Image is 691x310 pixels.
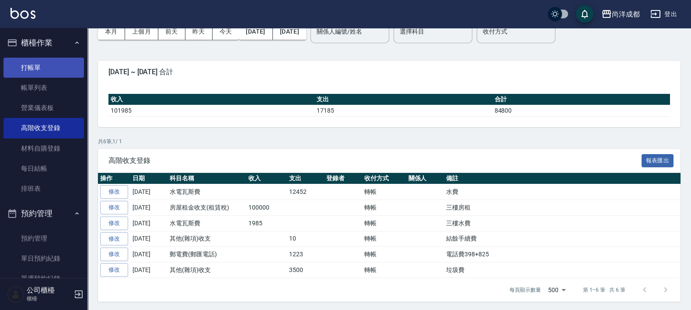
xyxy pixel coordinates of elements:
[98,138,681,145] p: 共 6 筆, 1 / 1
[444,215,681,231] td: 三樓水費
[598,5,643,23] button: 尚洋成都
[576,5,593,23] button: save
[130,215,168,231] td: [DATE]
[185,24,213,40] button: 昨天
[108,94,314,105] th: 收入
[642,156,674,164] a: 報表匯出
[324,173,362,184] th: 登錄者
[168,247,246,262] td: 郵電費(郵匯電話)
[287,173,324,184] th: 支出
[444,247,681,262] td: 電話費398+825
[3,228,84,248] a: 預約管理
[239,24,272,40] button: [DATE]
[362,215,406,231] td: 轉帳
[3,58,84,78] a: 打帳單
[98,173,130,184] th: 操作
[510,286,541,294] p: 每頁顯示數量
[100,201,128,214] a: 修改
[246,200,287,216] td: 100000
[7,286,24,303] img: Person
[362,247,406,262] td: 轉帳
[246,215,287,231] td: 1985
[3,202,84,225] button: 預約管理
[273,24,306,40] button: [DATE]
[3,248,84,269] a: 單日預約紀錄
[168,184,246,200] td: 水電瓦斯費
[168,262,246,278] td: 其他(雜項)收支
[130,184,168,200] td: [DATE]
[246,173,287,184] th: 收入
[125,24,158,40] button: 上個月
[3,98,84,118] a: 營業儀表板
[130,200,168,216] td: [DATE]
[612,9,640,20] div: 尚洋成都
[362,184,406,200] td: 轉帳
[27,286,71,295] h5: 公司櫃檯
[168,173,246,184] th: 科目名稱
[100,232,128,246] a: 修改
[287,184,324,200] td: 12452
[583,286,625,294] p: 第 1–6 筆 共 6 筆
[3,179,84,199] a: 排班表
[130,173,168,184] th: 日期
[544,278,569,302] div: 500
[287,262,324,278] td: 3500
[444,184,681,200] td: 水費
[130,231,168,247] td: [DATE]
[287,247,324,262] td: 1223
[168,200,246,216] td: 房屋租金收支(租賃稅)
[10,8,35,19] img: Logo
[642,154,674,168] button: 報表匯出
[130,262,168,278] td: [DATE]
[362,262,406,278] td: 轉帳
[3,31,84,54] button: 櫃檯作業
[27,295,71,303] p: 櫃檯
[130,247,168,262] td: [DATE]
[3,138,84,158] a: 材料自購登錄
[3,158,84,179] a: 每日結帳
[362,200,406,216] td: 轉帳
[647,6,681,22] button: 登出
[158,24,185,40] button: 前天
[100,263,128,277] a: 修改
[362,231,406,247] td: 轉帳
[314,94,492,105] th: 支出
[492,94,670,105] th: 合計
[108,68,670,76] span: [DATE] ~ [DATE] 合計
[3,118,84,138] a: 高階收支登錄
[406,173,444,184] th: 關係人
[3,269,84,289] a: 單週預約紀錄
[492,105,670,116] td: 84800
[287,231,324,247] td: 10
[444,200,681,216] td: 三樓房租
[168,215,246,231] td: 水電瓦斯費
[444,173,681,184] th: 備註
[100,217,128,230] a: 修改
[444,262,681,278] td: 垃圾費
[362,173,406,184] th: 收付方式
[100,248,128,261] a: 修改
[100,185,128,199] a: 修改
[213,24,239,40] button: 今天
[168,231,246,247] td: 其他(雜項)收支
[314,105,492,116] td: 17185
[98,24,125,40] button: 本月
[3,78,84,98] a: 帳單列表
[444,231,681,247] td: 結餘手續費
[108,156,642,165] span: 高階收支登錄
[108,105,314,116] td: 101985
